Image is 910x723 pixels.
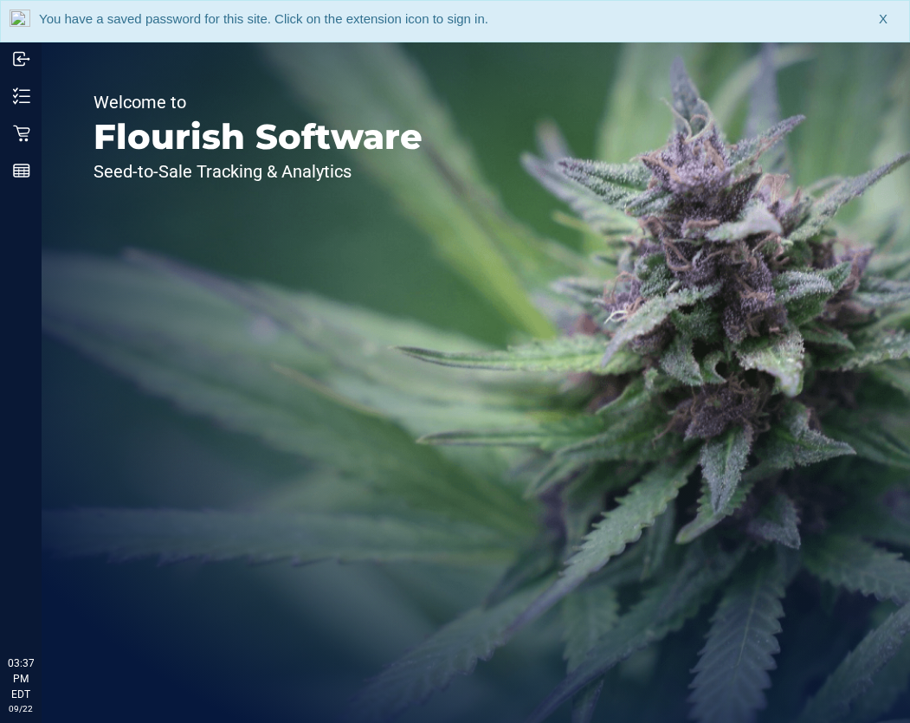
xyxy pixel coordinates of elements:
img: notLoggedInIcon.png [10,10,30,33]
p: 03:37 PM EDT [8,655,34,702]
inline-svg: Retail [13,125,30,142]
p: Welcome to [94,94,423,111]
inline-svg: Inbound [13,50,30,68]
span: X [879,10,887,29]
p: Seed-to-Sale Tracking & Analytics [94,163,423,180]
p: 09/22 [8,702,34,715]
p: Flourish Software [94,119,423,154]
inline-svg: Reports [13,162,30,179]
span: You have a saved password for this site. Click on the extension icon to sign in. [39,11,488,26]
inline-svg: Inventory [13,87,30,105]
